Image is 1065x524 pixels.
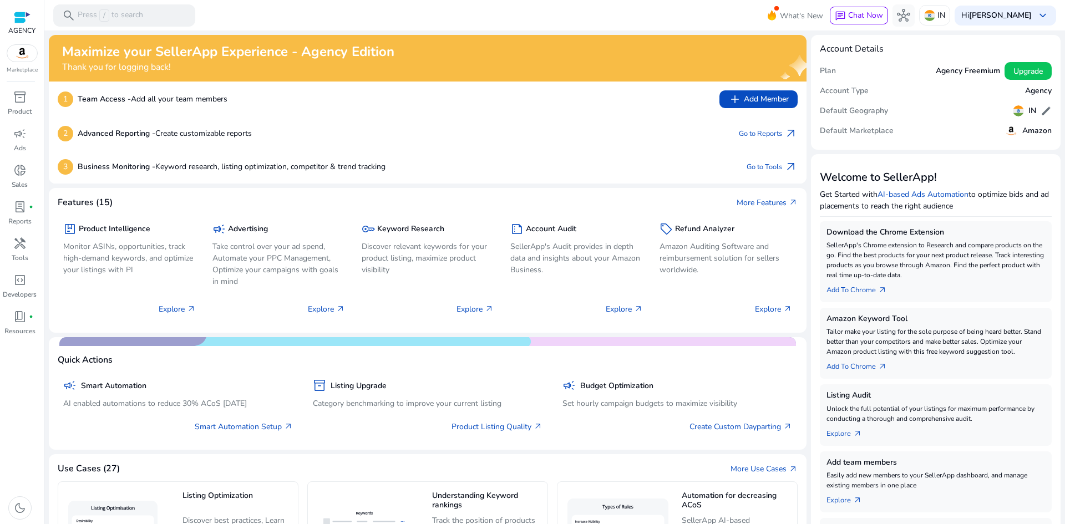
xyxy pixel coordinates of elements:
[13,90,27,104] span: inventory_2
[510,222,524,236] span: summarize
[783,422,792,431] span: arrow_outward
[937,6,945,25] p: IN
[362,222,375,236] span: key
[58,355,113,365] h4: Quick Actions
[78,94,131,104] b: Team Access -
[510,241,643,276] p: SellerApp's Audit provides in depth data and insights about your Amazon Business.
[826,391,1045,400] h5: Listing Audit
[29,314,33,319] span: fiber_manual_record
[784,160,798,174] span: arrow_outward
[936,67,1000,76] h5: Agency Freemium
[1025,87,1052,96] h5: Agency
[13,237,27,250] span: handyman
[29,205,33,209] span: fiber_manual_record
[13,273,27,287] span: code_blocks
[13,164,27,177] span: donut_small
[63,398,293,409] p: AI enabled automations to reduce 30% ACoS [DATE]
[820,67,836,76] h5: Plan
[789,198,798,207] span: arrow_outward
[826,357,896,372] a: Add To Chrome
[826,327,1045,357] p: Tailor make your listing for the sole purpose of being heard better. Stand better than your compe...
[228,225,268,234] h5: Advertising
[783,304,792,313] span: arrow_outward
[1036,9,1049,22] span: keyboard_arrow_down
[1005,62,1052,80] button: Upgrade
[682,491,792,511] h5: Automation for decreasing ACoS
[820,106,888,116] h5: Default Geography
[159,303,196,315] p: Explore
[606,303,643,315] p: Explore
[1022,126,1052,136] h5: Amazon
[820,44,884,54] h4: Account Details
[820,189,1052,212] p: Get Started with to optimize bids and ad placements to reach the right audience
[313,398,542,409] p: Category benchmarking to improve your current listing
[62,62,394,73] h4: Thank you for logging back!
[336,304,345,313] span: arrow_outward
[362,241,494,276] p: Discover relevant keywords for your product listing, maximize product visibility
[485,304,494,313] span: arrow_outward
[728,93,742,106] span: add
[284,422,293,431] span: arrow_outward
[8,216,32,226] p: Reports
[12,180,28,190] p: Sales
[747,159,798,175] a: Go to Toolsarrow_outward
[826,404,1045,424] p: Unlock the full potential of your listings for maximum performance by conducting a thorough and c...
[7,66,38,74] p: Marketplace
[78,161,386,172] p: Keyword research, listing optimization, competitor & trend tracking
[924,10,935,21] img: in.svg
[675,225,734,234] h5: Refund Analyzer
[634,304,643,313] span: arrow_outward
[1005,124,1018,138] img: amazon.svg
[878,189,968,200] a: AI-based Ads Automation
[81,381,146,391] h5: Smart Automation
[78,93,227,105] p: Add all your team members
[826,240,1045,280] p: SellerApp's Chrome extension to Research and compare products on the go. Find the best products f...
[826,314,1045,324] h5: Amazon Keyword Tool
[63,379,77,392] span: campaign
[580,381,653,391] h5: Budget Optimization
[789,465,798,474] span: arrow_outward
[58,126,73,141] p: 2
[187,304,196,313] span: arrow_outward
[826,280,896,296] a: Add To Chrome
[878,362,887,371] span: arrow_outward
[820,126,894,136] h5: Default Marketplace
[826,458,1045,467] h5: Add team members
[969,10,1032,21] b: [PERSON_NAME]
[689,421,792,433] a: Create Custom Dayparting
[63,222,77,236] span: package
[212,241,345,287] p: Take control over your ad spend, Automate your PPC Management, Optimize your campaigns with goals...
[526,225,576,234] h5: Account Audit
[58,464,120,474] h4: Use Cases (27)
[99,9,109,22] span: /
[78,9,143,22] p: Press to search
[853,429,862,438] span: arrow_outward
[780,6,823,26] span: What's New
[562,398,792,409] p: Set hourly campaign budgets to maximize visibility
[1013,105,1024,116] img: in.svg
[457,303,494,315] p: Explore
[3,289,37,299] p: Developers
[820,87,869,96] h5: Account Type
[1028,106,1036,116] h5: IN
[79,225,150,234] h5: Product Intelligence
[878,286,887,294] span: arrow_outward
[432,491,542,511] h5: Understanding Keyword rankings
[755,303,792,315] p: Explore
[1041,105,1052,116] span: edit
[739,126,798,141] a: Go to Reportsarrow_outward
[8,26,35,35] p: AGENCY
[562,379,576,392] span: campaign
[58,197,113,208] h4: Features (15)
[1013,65,1043,77] span: Upgrade
[4,326,35,336] p: Resources
[660,241,792,276] p: Amazon Auditing Software and reimbursement solution for sellers worldwide.
[182,491,292,511] h5: Listing Optimization
[58,91,73,107] p: 1
[452,421,542,433] a: Product Listing Quality
[830,7,888,24] button: chatChat Now
[784,127,798,140] span: arrow_outward
[835,11,846,22] span: chat
[719,90,798,108] button: addAdd Member
[308,303,345,315] p: Explore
